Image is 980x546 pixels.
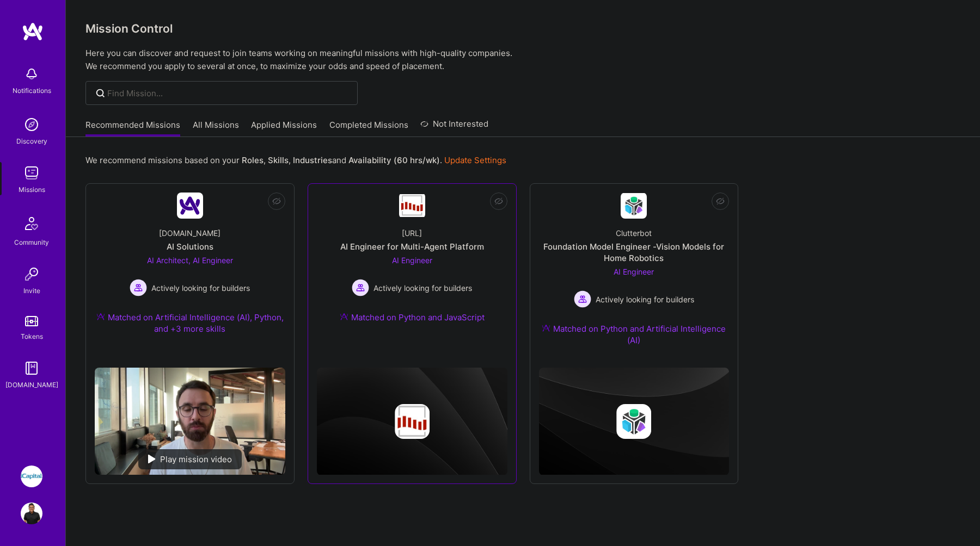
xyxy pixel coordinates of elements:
[420,117,488,137] a: Not Interested
[621,193,647,219] img: Company Logo
[542,324,550,332] img: Ateam Purple Icon
[340,312,485,323] div: Matched on Python and JavaScript
[130,279,147,296] img: Actively looking for builders
[25,316,38,326] img: tokens
[539,241,730,264] div: Foundation Model Engineer -Vision Models for Home Robotics
[392,256,432,265] span: AI Engineer
[317,368,507,475] img: cover
[16,135,47,147] div: Discovery
[85,119,180,137] a: Recommended Missions
[96,312,105,321] img: Ateam Purple Icon
[21,63,42,85] img: bell
[21,114,42,135] img: discovery
[193,119,239,137] a: All Missions
[148,455,156,463] img: play
[21,466,42,487] img: iCapital: Building an Alternative Investment Marketplace
[159,227,220,239] div: [DOMAIN_NAME]
[348,155,440,165] b: Availability (60 hrs/wk)
[5,379,58,390] div: [DOMAIN_NAME]
[147,256,233,265] span: AI Architect, AI Engineer
[444,155,506,165] a: Update Settings
[19,184,45,195] div: Missions
[539,368,730,475] img: cover
[94,87,107,100] i: icon SearchGrey
[399,194,425,217] img: Company Logo
[574,290,591,308] img: Actively looking for builders
[21,263,42,285] img: Invite
[242,155,264,165] b: Roles
[95,368,285,475] img: No Mission
[596,294,694,305] span: Actively looking for builders
[177,193,203,219] img: Company Logo
[85,154,506,166] p: We recommend missions based on your , , and .
[616,404,651,439] img: Company logo
[21,502,42,524] img: User Avatar
[95,193,285,359] a: Company Logo[DOMAIN_NAME]AI SolutionsAI Architect, AI Engineer Actively looking for buildersActiv...
[19,210,45,237] img: Community
[616,227,652,239] div: Clutterbot
[329,119,408,137] a: Completed Missions
[272,197,281,206] i: icon EyeClosed
[402,227,422,239] div: [URL]
[21,162,42,184] img: teamwork
[340,241,484,252] div: AI Engineer for Multi-Agent Platform
[539,323,730,346] div: Matched on Python and Artificial Intelligence (AI)
[251,119,317,137] a: Applied Missions
[13,85,51,96] div: Notifications
[95,312,285,334] div: Matched on Artificial Intelligence (AI), Python, and +3 more skills
[151,282,250,294] span: Actively looking for builders
[352,279,369,296] img: Actively looking for builders
[293,155,332,165] b: Industries
[21,357,42,379] img: guide book
[340,312,348,321] img: Ateam Purple Icon
[373,282,472,294] span: Actively looking for builders
[18,466,45,487] a: iCapital: Building an Alternative Investment Marketplace
[107,88,350,99] input: Find Mission...
[23,285,40,296] div: Invite
[395,404,430,439] img: Company logo
[21,331,43,342] div: Tokens
[138,449,242,469] div: Play mission video
[614,267,654,276] span: AI Engineer
[85,22,960,35] h3: Mission Control
[85,47,960,73] p: Here you can discover and request to join teams working on meaningful missions with high-quality ...
[268,155,289,165] b: Skills
[716,197,725,206] i: icon EyeClosed
[14,237,49,248] div: Community
[494,197,503,206] i: icon EyeClosed
[167,241,213,252] div: AI Solutions
[317,193,507,336] a: Company Logo[URL]AI Engineer for Multi-Agent PlatformAI Engineer Actively looking for buildersAct...
[18,502,45,524] a: User Avatar
[539,193,730,359] a: Company LogoClutterbotFoundation Model Engineer -Vision Models for Home RoboticsAI Engineer Activ...
[22,22,44,41] img: logo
